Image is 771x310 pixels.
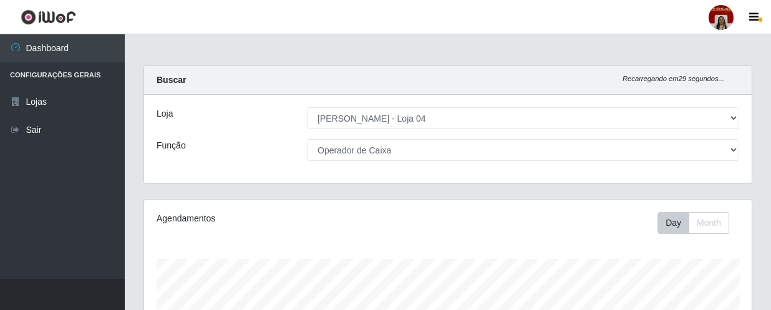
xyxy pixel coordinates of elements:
div: Agendamentos [157,212,389,225]
i: Recarregando em 29 segundos... [623,75,724,82]
strong: Buscar [157,75,186,85]
button: Day [657,212,689,234]
label: Loja [157,107,173,120]
button: Month [689,212,729,234]
div: First group [657,212,729,234]
div: Toolbar with button groups [657,212,739,234]
img: CoreUI Logo [21,9,76,25]
label: Função [157,139,186,152]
